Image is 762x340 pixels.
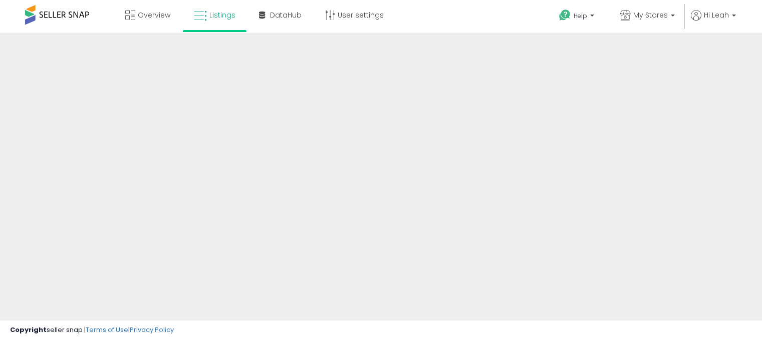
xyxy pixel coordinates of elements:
span: DataHub [270,10,302,20]
a: Terms of Use [86,325,128,334]
span: Listings [209,10,235,20]
span: Overview [138,10,170,20]
a: Hi Leah [691,10,736,33]
span: Hi Leah [704,10,729,20]
div: seller snap | | [10,325,174,335]
a: Help [551,2,604,33]
span: Help [574,12,587,20]
i: Get Help [559,9,571,22]
strong: Copyright [10,325,47,334]
span: My Stores [633,10,668,20]
a: Privacy Policy [130,325,174,334]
